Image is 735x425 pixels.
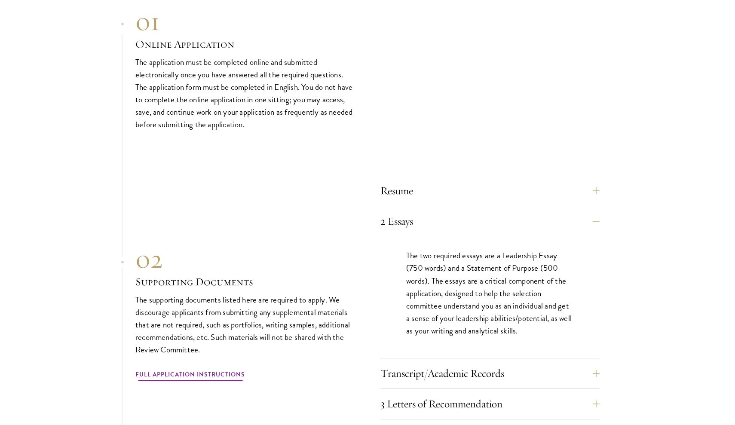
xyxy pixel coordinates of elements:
h3: Online Application [135,37,355,52]
button: 3 Letters of Recommendation [380,394,600,414]
p: The application must be completed online and submitted electronically once you have answered all ... [135,56,355,131]
button: Transcript/Academic Records [380,363,600,384]
a: Full Application Instructions [135,369,245,382]
div: 01 [135,6,355,37]
p: The supporting documents listed here are required to apply. We discourage applicants from submitt... [135,294,355,356]
button: Resume [380,180,600,201]
p: The two required essays are a Leadership Essay (750 words) and a Statement of Purpose (500 words)... [406,249,574,336]
button: 2 Essays [380,211,600,232]
div: 02 [135,244,355,275]
h3: Supporting Documents [135,275,355,289]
